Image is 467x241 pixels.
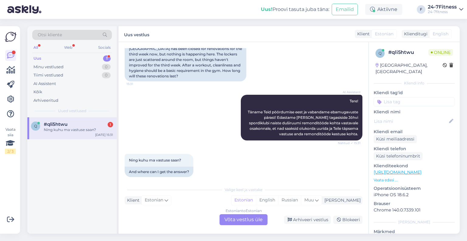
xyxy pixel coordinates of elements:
[33,89,42,95] div: Kõik
[33,55,41,62] div: Uus
[248,99,359,136] span: Tere! Täname Teid pöördumise eest ja vabandame ebamugavuste pärast! Edastame [PERSON_NAME] tagasi...
[58,108,86,114] span: Uued vestlused
[220,214,268,225] div: Võta vestlus üle
[374,135,417,143] div: Küsi meiliaadressi
[374,192,455,198] p: iPhone OS 18.6.2
[103,55,111,62] div: 1
[365,4,402,15] div: Aktiivne
[374,129,455,135] p: Kliendi email
[102,72,111,78] div: 0
[126,82,149,86] span: 15:31
[63,44,74,51] div: Web
[5,149,16,154] div: 2 / 3
[34,124,37,128] span: q
[226,208,262,214] div: Estonian to Estonian
[374,219,455,225] div: [PERSON_NAME]
[333,216,362,224] div: Blokeeri
[5,31,16,43] img: Askly Logo
[428,5,463,14] a: 24-7Fitness24-7fitness
[44,122,67,127] span: #qli5htwu
[95,133,113,137] div: [DATE] 15:31
[38,32,62,38] span: Otsi kliente
[374,177,455,183] p: Vaata edasi ...
[355,31,370,37] div: Klient
[322,197,361,204] div: [PERSON_NAME]
[129,158,181,162] span: Ning kuhu ma vastuse saan?
[97,44,112,51] div: Socials
[375,62,443,75] div: [GEOGRAPHIC_DATA], [GEOGRAPHIC_DATA]
[374,229,455,235] p: Märkmed
[332,4,358,15] button: Emailid
[124,30,149,38] label: Uus vestlus
[374,200,455,207] p: Brauser
[338,141,361,145] span: Nähtud ✓ 15:31
[256,196,278,205] div: English
[375,31,393,37] span: Estonian
[126,177,149,182] span: 15:31
[374,80,455,86] div: Kliendi info
[338,90,361,94] span: AI Assistent
[304,197,314,203] span: Muu
[374,169,421,175] a: [URL][DOMAIN_NAME]
[102,64,111,70] div: 0
[428,49,453,56] span: Online
[374,97,455,106] input: Lisa tag
[125,187,362,193] div: Valige keel ja vastake
[284,216,331,224] div: Arhiveeri vestlus
[108,122,113,127] div: 1
[374,90,455,96] p: Kliendi tag'id
[125,38,246,81] div: Hello! The women's shower room in the [GEOGRAPHIC_DATA] has been closed for renovations for the t...
[374,109,455,115] p: Kliendi nimi
[278,196,301,205] div: Russian
[33,72,63,78] div: Tiimi vestlused
[145,197,163,204] span: Estonian
[33,97,58,104] div: Arhiveeritud
[417,5,425,14] div: F
[374,207,455,213] p: Chrome 140.0.7339.101
[374,152,423,160] div: Küsi telefoninumbrit
[261,6,329,13] div: Proovi tasuta juba täna:
[125,167,193,177] div: And where can I get the answer?
[261,6,272,12] b: Uus!
[428,5,457,9] div: 24-7Fitness
[374,118,448,125] input: Lisa nimi
[428,9,457,14] div: 24-7fitness
[374,163,455,169] p: Klienditeekond
[32,44,39,51] div: All
[33,81,56,87] div: AI Assistent
[231,196,256,205] div: Estonian
[33,64,64,70] div: Minu vestlused
[44,127,113,133] div: Ning kuhu ma vastuse saan?
[388,49,428,56] div: # qli5htwu
[402,31,427,37] div: Klienditugi
[374,146,455,152] p: Kliendi telefon
[374,185,455,192] p: Operatsioonisüsteem
[125,197,140,204] div: Klient
[379,51,382,55] span: q
[433,31,448,37] span: English
[5,127,16,154] div: Vaata siia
